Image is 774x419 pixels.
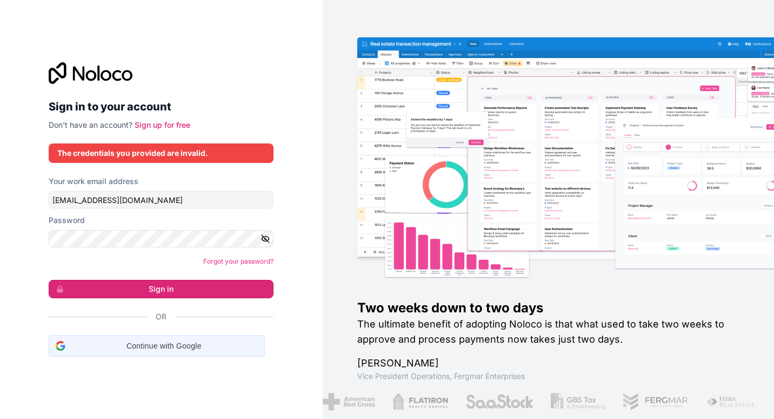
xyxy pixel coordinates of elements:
[49,176,138,187] label: Your work email address
[57,148,265,159] div: The credentials you provided are invalid.
[49,191,273,208] input: Email address
[357,356,739,371] h1: [PERSON_NAME]
[321,393,373,410] img: /assets/american-red-cross-BAupjrZR.png
[49,97,273,116] h2: Sign in to your account
[357,371,739,382] h1: Vice President Operations , Fergmar Enterprises
[156,311,166,322] span: Or
[49,335,265,357] div: Continue with Google
[391,393,447,410] img: /assets/flatiron-C8eUkumj.png
[357,299,739,317] h1: Two weeks down to two days
[49,120,132,129] span: Don't have an account?
[464,393,532,410] img: /assets/saastock-C6Zbiodz.png
[135,120,190,129] a: Sign up for free
[203,257,273,265] a: Forgot your password?
[357,317,739,347] h2: The ultimate benefit of adopting Noloco is that what used to take two weeks to approve and proces...
[49,280,273,298] button: Sign in
[49,215,85,226] label: Password
[49,230,273,247] input: Password
[549,393,604,410] img: /assets/gbstax-C-GtDUiK.png
[621,393,687,410] img: /assets/fergmar-CudnrXN5.png
[704,393,755,410] img: /assets/fiera-fwj2N5v4.png
[70,341,258,352] span: Continue with Google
